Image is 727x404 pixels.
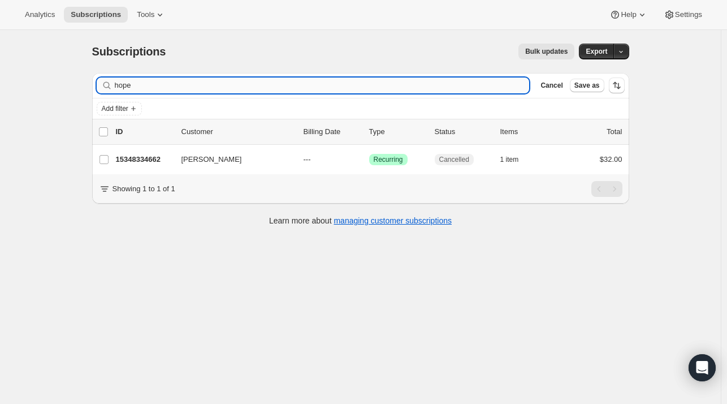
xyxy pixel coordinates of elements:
div: Type [369,126,426,137]
span: $32.00 [600,155,622,164]
span: Tools [137,10,154,19]
p: 15348334662 [116,154,172,165]
button: Save as [570,79,604,92]
div: 15348334662[PERSON_NAME]---SuccessRecurringCancelled1 item$32.00 [116,152,622,167]
button: Tools [130,7,172,23]
button: Add filter [97,102,142,115]
span: Cancelled [439,155,469,164]
div: Items [500,126,557,137]
p: Status [435,126,491,137]
button: Help [603,7,654,23]
p: Learn more about [269,215,452,226]
span: Add filter [102,104,128,113]
p: Billing Date [304,126,360,137]
span: 1 item [500,155,519,164]
button: Sort the results [609,78,625,93]
span: [PERSON_NAME] [181,154,242,165]
div: Open Intercom Messenger [689,354,716,381]
span: Subscriptions [71,10,121,19]
span: Export [586,47,607,56]
span: Subscriptions [92,45,166,58]
span: Save as [574,81,600,90]
button: Cancel [536,79,567,92]
span: Settings [675,10,702,19]
button: Settings [657,7,709,23]
button: Bulk updates [518,44,574,59]
span: Cancel [540,81,562,90]
div: IDCustomerBilling DateTypeStatusItemsTotal [116,126,622,137]
nav: Pagination [591,181,622,197]
button: Subscriptions [64,7,128,23]
p: Showing 1 to 1 of 1 [112,183,175,195]
input: Filter subscribers [115,78,530,93]
button: [PERSON_NAME] [175,151,288,169]
button: Export [579,44,614,59]
span: --- [304,155,311,164]
p: ID [116,126,172,137]
span: Recurring [374,155,403,164]
a: managing customer subscriptions [334,216,452,225]
p: Customer [181,126,295,137]
span: Bulk updates [525,47,568,56]
p: Total [607,126,622,137]
span: Analytics [25,10,55,19]
button: Analytics [18,7,62,23]
span: Help [621,10,636,19]
button: 1 item [500,152,531,167]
